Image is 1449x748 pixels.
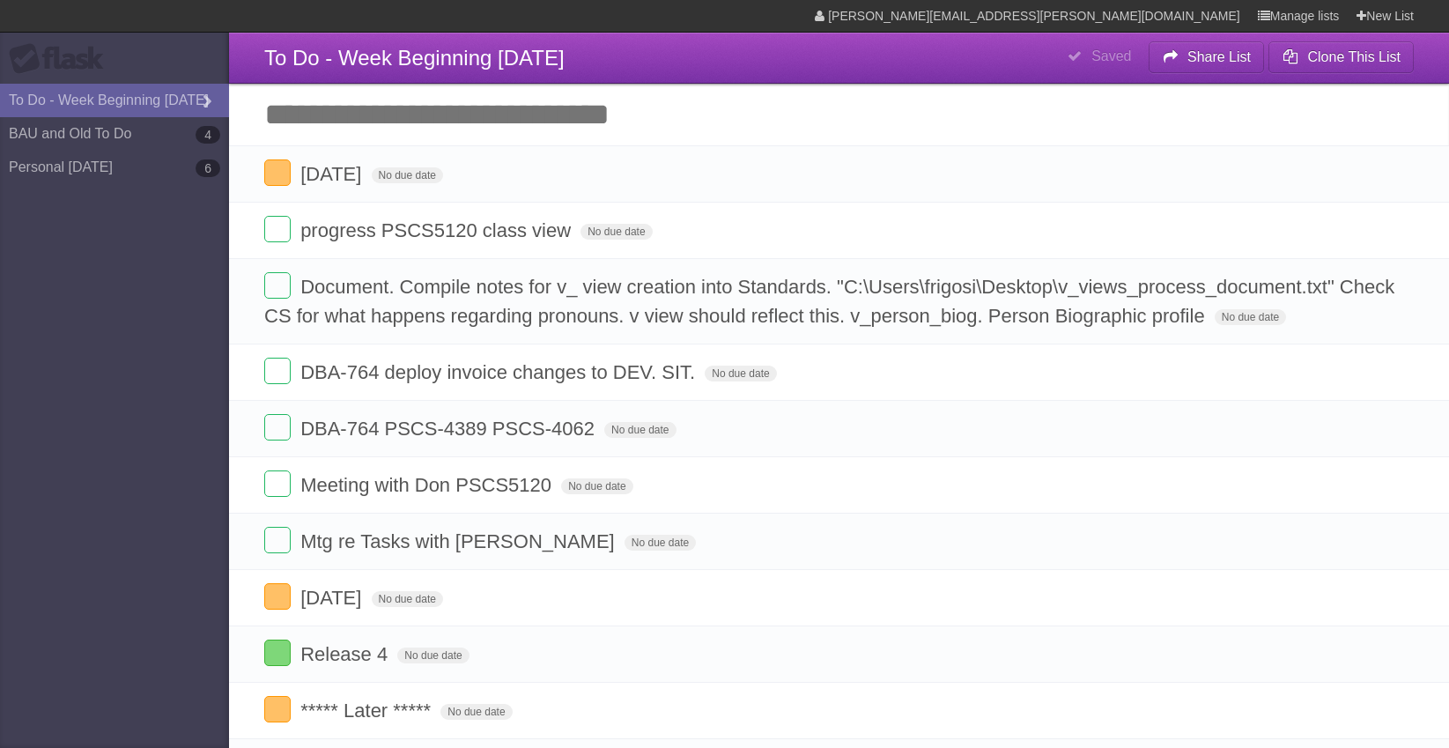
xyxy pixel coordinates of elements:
span: No due date [1215,309,1286,325]
div: Flask [9,43,115,75]
label: Done [264,583,291,610]
span: No due date [625,535,696,551]
label: Done [264,159,291,186]
span: No due date [561,478,632,494]
label: Done [264,358,291,384]
label: Done [264,696,291,722]
b: Clone This List [1307,49,1401,64]
label: Done [264,216,291,242]
span: progress PSCS5120 class view [300,219,575,241]
span: No due date [604,422,676,438]
span: DBA-764 PSCS-4389 PSCS-4062 [300,418,599,440]
span: Mtg re Tasks with [PERSON_NAME] [300,530,619,552]
span: No due date [705,366,776,381]
label: Done [264,470,291,497]
span: No due date [580,224,652,240]
span: No due date [440,704,512,720]
span: Release 4 [300,643,392,665]
span: Meeting with Don PSCS5120 [300,474,556,496]
span: No due date [372,167,443,183]
span: DBA-764 deploy invoice changes to DEV. SIT. [300,361,699,383]
span: [DATE] [300,587,366,609]
label: Done [264,527,291,553]
b: Saved [1091,48,1131,63]
b: 4 [196,126,220,144]
button: Share List [1149,41,1265,73]
span: No due date [372,591,443,607]
span: Document. Compile notes for v_ view creation into Standards. "C:\Users\frigosi\Desktop\v_views_pr... [264,276,1394,327]
label: Done [264,640,291,666]
b: 6 [196,159,220,177]
label: Done [264,414,291,441]
span: To Do - Week Beginning [DATE] [264,46,565,70]
span: No due date [397,648,469,663]
button: Clone This List [1268,41,1414,73]
span: [DATE] [300,163,366,185]
label: Done [264,272,291,299]
b: Share List [1187,49,1251,64]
